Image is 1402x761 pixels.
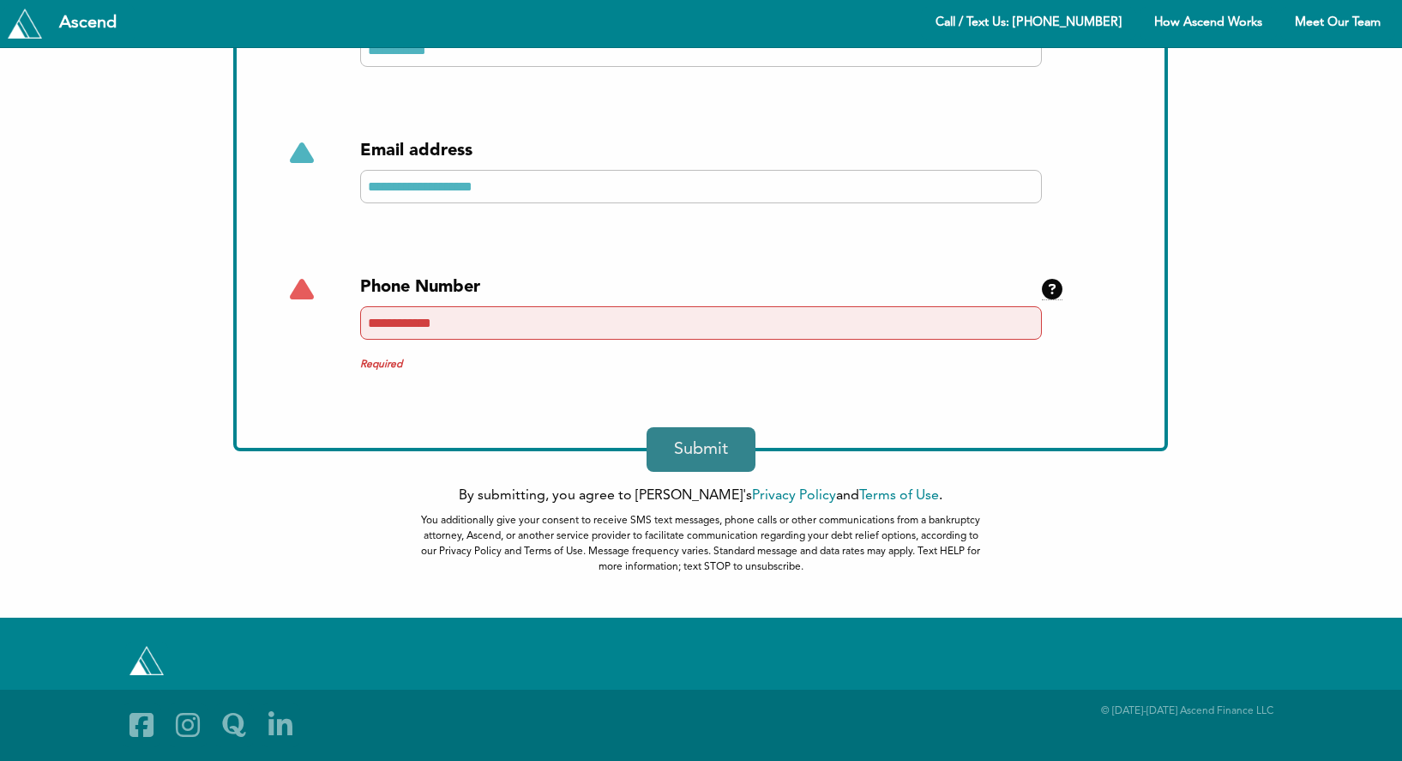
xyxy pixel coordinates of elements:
[8,9,42,38] img: Tryascend.com
[168,704,208,746] a: Instagram
[122,704,161,746] a: Facebook
[752,489,836,503] a: Privacy Policy
[930,704,1274,746] div: © [DATE]-[DATE] Ascend Finance LLC
[1280,7,1395,40] a: Meet Our Team
[921,7,1136,40] a: Call / Text Us: [PHONE_NUMBER]
[420,513,981,575] div: You additionally give your consent to receive SMS text messages, phone calls or other communicati...
[261,704,300,746] a: Linkedin
[1140,7,1277,40] a: How Ascend Works
[859,489,939,503] a: Terms of Use
[647,427,755,472] button: Submit
[45,15,130,32] div: Ascend
[214,704,254,746] a: Quora
[129,646,164,675] img: Tryascend.com
[360,139,1042,163] div: Email address
[233,486,1168,575] div: By submitting, you agree to [PERSON_NAME]'s and .
[3,4,135,42] a: Tryascend.com Ascend
[360,357,1042,372] span: Required
[125,642,168,679] a: Tryascend.com
[360,275,1042,299] div: Phone Number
